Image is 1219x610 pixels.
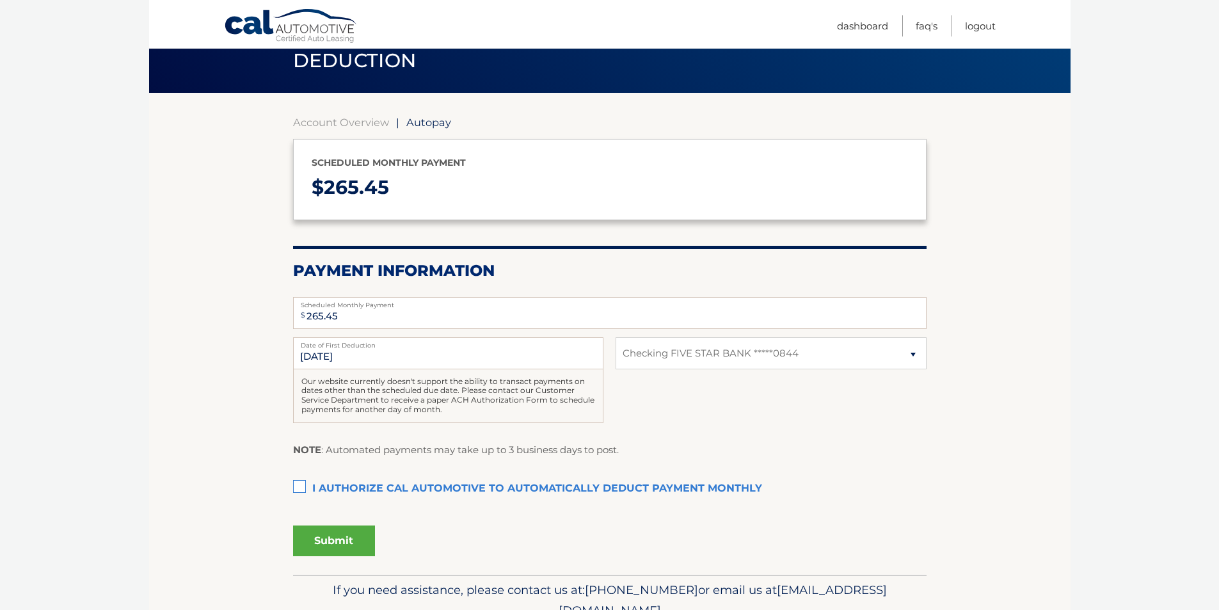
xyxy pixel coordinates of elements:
span: $ [297,301,309,330]
a: FAQ's [916,15,937,36]
h2: Payment Information [293,261,927,280]
label: I authorize cal automotive to automatically deduct payment monthly [293,476,927,502]
p: Scheduled monthly payment [312,155,908,171]
label: Scheduled Monthly Payment [293,297,927,307]
a: Cal Automotive [224,8,358,45]
span: Enroll in automatic recurring monthly payment deduction [293,29,866,72]
a: Account Overview [293,116,389,129]
input: Payment Amount [293,297,927,329]
p: $ [312,171,908,205]
strong: NOTE [293,444,321,456]
span: 265.45 [324,175,389,199]
span: | [396,116,399,129]
span: Autopay [406,116,451,129]
p: : Automated payments may take up to 3 business days to post. [293,442,619,458]
input: Payment Date [293,337,603,369]
a: Logout [965,15,996,36]
button: Submit [293,526,375,556]
span: [PHONE_NUMBER] [585,582,698,597]
div: Our website currently doesn't support the ability to transact payments on dates other than the sc... [293,369,603,423]
a: Dashboard [837,15,888,36]
label: Date of First Deduction [293,337,603,348]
